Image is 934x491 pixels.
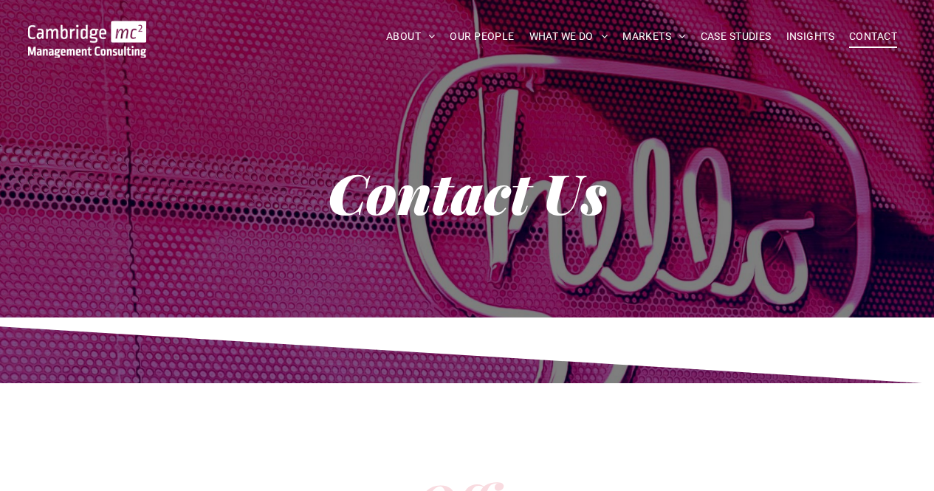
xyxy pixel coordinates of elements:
a: MARKETS [615,25,693,48]
strong: Contact [328,155,530,229]
strong: Us [543,155,606,229]
a: CASE STUDIES [693,25,779,48]
a: ABOUT [379,25,443,48]
a: OUR PEOPLE [442,25,521,48]
a: CONTACT [842,25,904,48]
a: INSIGHTS [779,25,842,48]
a: WHAT WE DO [522,25,616,48]
img: Go to Homepage [28,21,147,58]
